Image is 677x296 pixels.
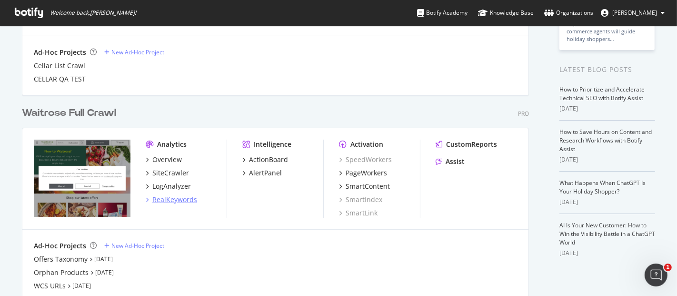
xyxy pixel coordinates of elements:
a: [DATE] [94,255,113,263]
a: SiteCrawler [146,168,189,178]
div: Activation [350,140,383,149]
div: Organizations [544,8,593,18]
div: SiteCrawler [152,168,189,178]
div: ActionBoard [249,155,288,164]
a: WCS URLs [34,281,66,291]
div: SmartContent [346,182,390,191]
span: 1 [664,264,672,271]
a: CELLAR QA TEST [34,74,86,84]
a: SmartIndex [339,195,382,204]
button: [PERSON_NAME] [593,5,672,20]
a: Overview [146,155,182,164]
div: CustomReports [446,140,497,149]
a: Orphan Products [34,268,89,277]
div: LogAnalyzer [152,182,191,191]
a: How to Prioritize and Accelerate Technical SEO with Botify Assist [559,85,645,102]
div: Intelligence [254,140,291,149]
span: Sinead Pounder [612,9,657,17]
div: Botify Academy [417,8,468,18]
div: Pro [518,110,529,118]
a: SmartContent [339,182,390,191]
div: RealKeywords [152,195,197,204]
a: New Ad-Hoc Project [104,242,164,250]
a: AlertPanel [242,168,282,178]
a: LogAnalyzer [146,182,191,191]
a: New Ad-Hoc Project [104,48,164,56]
div: [DATE] [559,249,655,257]
div: Latest Blog Posts [559,64,655,75]
div: New Ad-Hoc Project [111,48,164,56]
div: In [DATE], the first year where AI-powered search and commerce agents will guide holiday shoppers… [567,12,647,43]
a: AI Is Your New Customer: How to Win the Visibility Battle in a ChatGPT World [559,221,655,246]
a: RealKeywords [146,195,197,204]
iframe: Intercom live chat [645,264,667,286]
a: How to Save Hours on Content and Research Workflows with Botify Assist [559,128,652,153]
a: [DATE] [95,268,114,276]
div: [DATE] [559,104,655,113]
a: PageWorkers [339,168,387,178]
a: Offers Taxonomy [34,255,88,264]
a: [DATE] [72,282,91,290]
a: CustomReports [436,140,497,149]
div: [DATE] [559,155,655,164]
div: New Ad-Hoc Project [111,242,164,250]
a: Waitrose Full Crawl [22,106,120,120]
div: AlertPanel [249,168,282,178]
div: Waitrose Full Crawl [22,106,116,120]
div: Ad-Hoc Projects [34,48,86,57]
div: Overview [152,155,182,164]
div: Ad-Hoc Projects [34,241,86,251]
img: www.waitrose.com [34,140,130,217]
a: SmartLink [339,208,378,218]
div: [DATE] [559,198,655,206]
a: Assist [436,157,465,166]
a: ActionBoard [242,155,288,164]
a: Cellar List Crawl [34,61,85,71]
a: SpeedWorkers [339,155,392,164]
div: Assist [446,157,465,166]
div: Analytics [157,140,187,149]
a: What Happens When ChatGPT Is Your Holiday Shopper? [559,179,646,195]
div: Knowledge Base [478,8,534,18]
div: PageWorkers [346,168,387,178]
span: Welcome back, [PERSON_NAME] ! [50,9,136,17]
